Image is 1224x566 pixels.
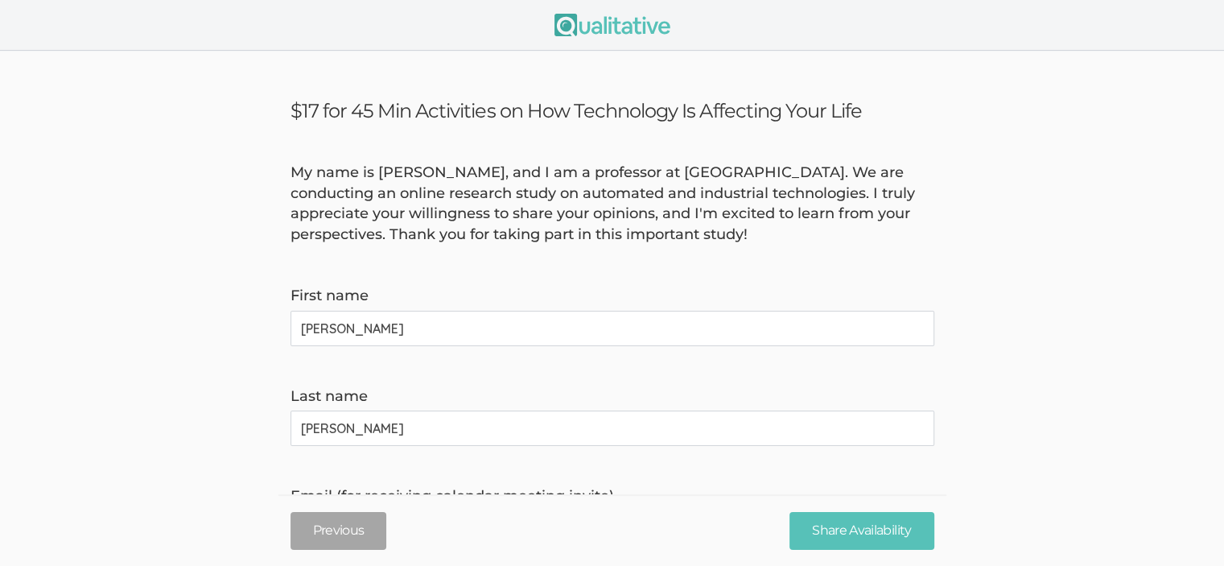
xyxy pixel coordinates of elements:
[291,512,387,550] button: Previous
[291,99,934,122] h3: $17 for 45 Min Activities on How Technology Is Affecting Your Life
[789,512,933,550] input: Share Availability
[554,14,670,36] img: Qualitative
[291,286,934,307] label: First name
[291,386,934,407] label: Last name
[291,486,934,507] label: Email (for receiving calendar meeting invite)
[278,163,946,246] div: My name is [PERSON_NAME], and I am a professor at [GEOGRAPHIC_DATA]. We are conducting an online ...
